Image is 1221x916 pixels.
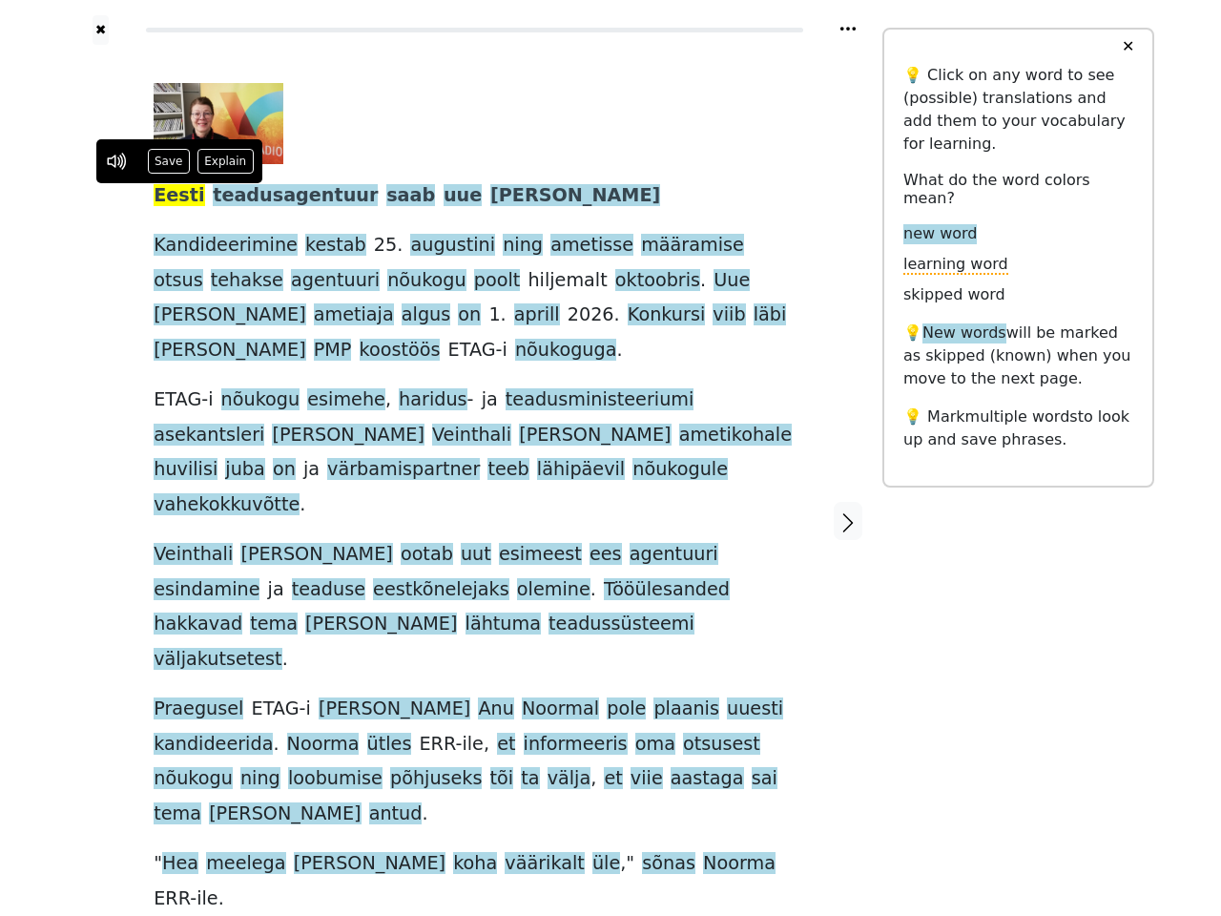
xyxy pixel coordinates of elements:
[287,733,360,757] span: Noorma
[490,184,660,208] span: [PERSON_NAME]
[307,388,385,412] span: esimehe
[548,613,694,636] span: teadussüsteemi
[642,852,695,876] span: sõnas
[514,303,560,327] span: aprill
[488,303,500,327] span: 1
[240,543,392,567] span: [PERSON_NAME]
[292,578,365,602] span: teaduse
[154,733,273,757] span: kandideerida
[524,733,628,757] span: informeeris
[282,648,288,672] span: .
[272,424,424,448] span: [PERSON_NAME]
[519,424,671,448] span: [PERSON_NAME]
[614,303,620,327] span: .
[314,339,352,363] span: PMP
[683,733,760,757] span: otsusest
[162,852,198,876] span: Hea
[528,269,607,293] span: hiljemalt
[154,269,202,293] span: otsus
[444,184,482,208] span: uue
[453,852,497,876] span: koha
[154,802,201,826] span: tema
[607,697,646,721] span: pole
[360,339,441,363] span: koostöös
[374,234,397,258] span: 25
[653,697,719,721] span: plaanis
[620,852,634,876] span: ,"
[397,234,403,258] span: .
[497,733,515,757] span: et
[630,543,718,567] span: agentuuri
[679,424,792,448] span: ametikohale
[903,285,1005,305] span: skipped word
[903,171,1133,207] h6: What do the word colors mean?
[154,388,213,412] span: ETAG-i
[294,852,445,876] span: [PERSON_NAME]
[592,852,620,876] span: üle
[154,697,243,721] span: Praegusel
[154,613,242,636] span: hakkavad
[367,733,412,757] span: ütles
[197,149,254,174] button: Explain
[537,458,625,482] span: lähipäevil
[154,424,264,448] span: asekantsleri
[154,83,283,164] img: 2972565h0e4ft24.jpg
[250,613,298,636] span: tema
[401,543,453,567] span: ootab
[487,458,528,482] span: teeb
[478,697,513,721] span: Anu
[752,767,777,791] span: sai
[903,322,1133,390] p: 💡 will be marked as skipped (known) when you move to the next page.
[154,234,298,258] span: Kandideerimine
[713,303,745,327] span: viib
[154,887,217,911] span: ERR-ile
[727,697,783,721] span: uuesti
[154,458,217,482] span: huvilisi
[252,697,311,721] span: ETAG-i
[482,388,498,412] span: ja
[590,767,596,791] span: ,
[369,802,423,826] span: antud
[213,184,378,208] span: teadusagentuur
[303,458,320,482] span: ja
[385,388,391,412] span: ,
[218,887,224,911] span: .
[432,424,511,448] span: Veinthali
[965,407,1078,426] span: multiple words
[314,303,394,327] span: ametiaja
[390,767,482,791] span: põhjuseks
[288,767,383,791] span: loobumise
[154,578,259,602] span: esindamine
[490,767,514,791] span: tõi
[635,733,675,757] span: oma
[484,733,489,757] span: ,
[410,234,495,258] span: augustini
[373,578,509,602] span: eestkõnelejaks
[590,578,596,602] span: .
[671,767,744,791] span: aastaga
[93,15,109,45] a: ✖
[387,269,466,293] span: nõukogu
[903,224,977,244] span: new word
[458,303,481,327] span: on
[903,64,1133,156] p: 💡 Click on any word to see (possible) translations and add them to your vocabulary for learning.
[550,234,633,258] span: ametisse
[703,852,776,876] span: Noorma
[631,767,663,791] span: viie
[154,648,281,672] span: väljakutsetest
[505,852,584,876] span: väärikalt
[1110,30,1146,64] button: ✕
[628,303,705,327] span: Konkursi
[300,493,305,517] span: .
[154,543,233,567] span: Veinthali
[399,388,466,412] span: haridus
[616,339,622,363] span: .
[291,269,380,293] span: agentuuri
[221,388,300,412] span: nõukogu
[467,388,474,412] span: -
[922,323,1006,343] span: New words
[466,613,541,636] span: lähtuma
[515,339,617,363] span: nõukoguga
[590,543,622,567] span: ees
[148,149,190,174] button: Save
